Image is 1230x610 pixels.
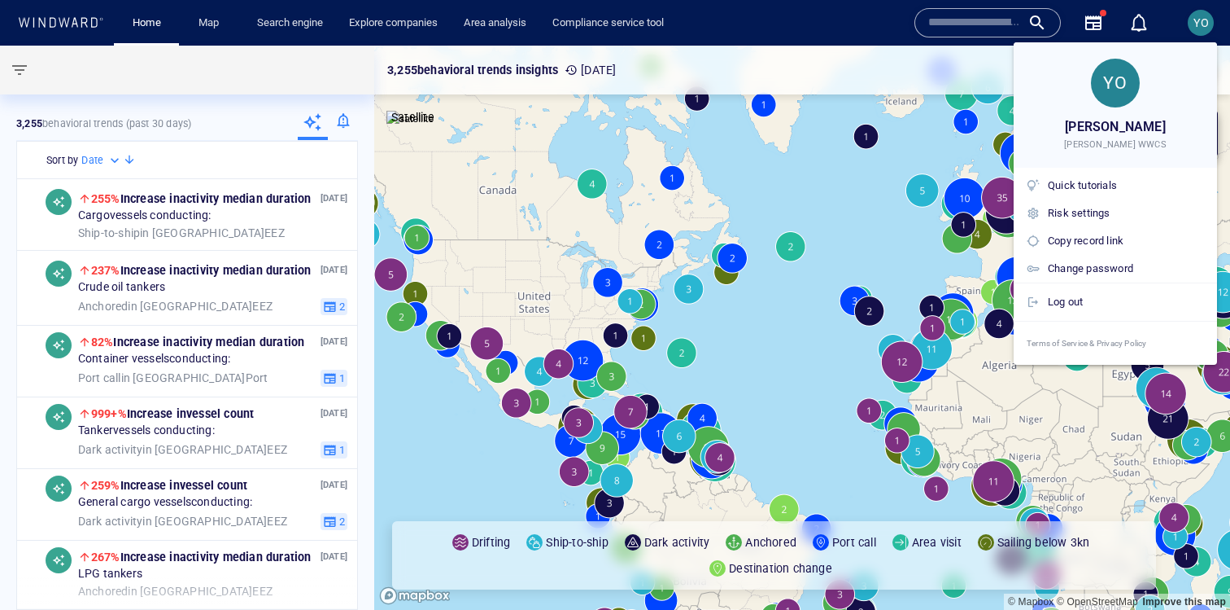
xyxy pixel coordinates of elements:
div: Log out [1048,293,1204,311]
a: Terms of Service & Privacy Policy [1014,322,1217,365]
div: Quick tutorials [1048,177,1204,195]
iframe: Chat [1161,537,1218,598]
div: Change password [1048,260,1204,278]
div: Risk settings [1048,204,1204,222]
span: YO [1103,72,1127,93]
div: Copy record link [1048,232,1204,250]
span: [PERSON_NAME] [1065,116,1166,138]
span: [PERSON_NAME] WWCS [1064,138,1167,151]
